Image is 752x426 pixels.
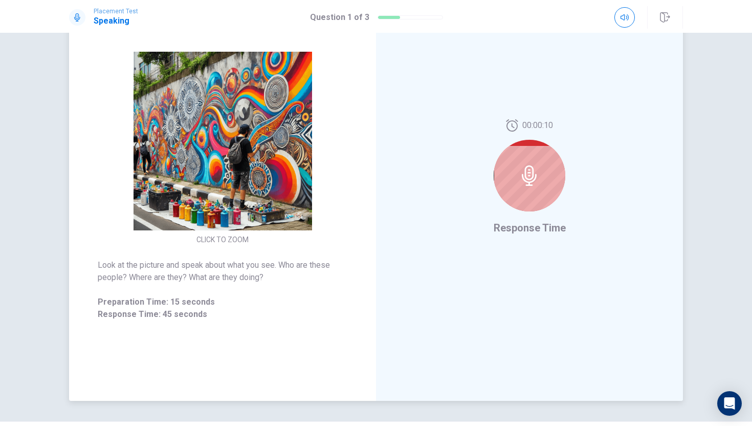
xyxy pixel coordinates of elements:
[310,11,369,24] h1: Question 1 of 3
[94,8,138,15] span: Placement Test
[522,119,553,132] span: 00:00:10
[124,52,321,230] img: [object Object]
[494,222,566,234] span: Response Time
[98,296,347,308] span: Preparation Time: 15 seconds
[98,259,347,284] span: Look at the picture and speak about what you see. Who are these people? Where are they? What are ...
[717,391,742,416] div: Open Intercom Messenger
[98,308,347,321] span: Response Time: 45 seconds
[94,15,138,27] h1: Speaking
[192,232,253,247] button: CLICK TO ZOOM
